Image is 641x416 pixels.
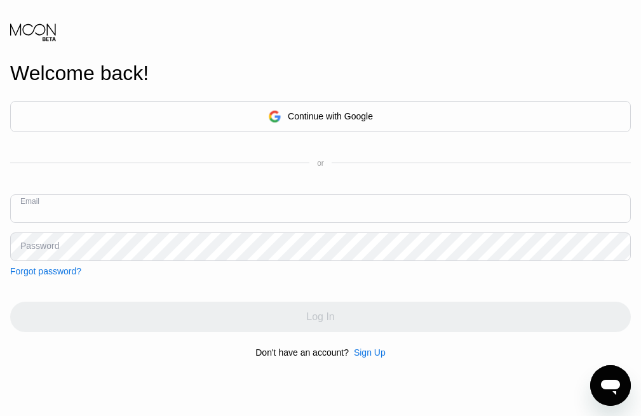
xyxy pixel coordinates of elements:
div: Email [20,197,39,206]
div: Welcome back! [10,62,631,85]
div: Sign Up [349,347,386,358]
div: Continue with Google [288,111,373,121]
div: Don't have an account? [255,347,349,358]
div: Continue with Google [10,101,631,132]
div: Password [20,241,59,251]
div: Sign Up [354,347,386,358]
div: or [317,159,324,168]
div: Forgot password? [10,266,81,276]
iframe: Button to launch messaging window [590,365,631,406]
